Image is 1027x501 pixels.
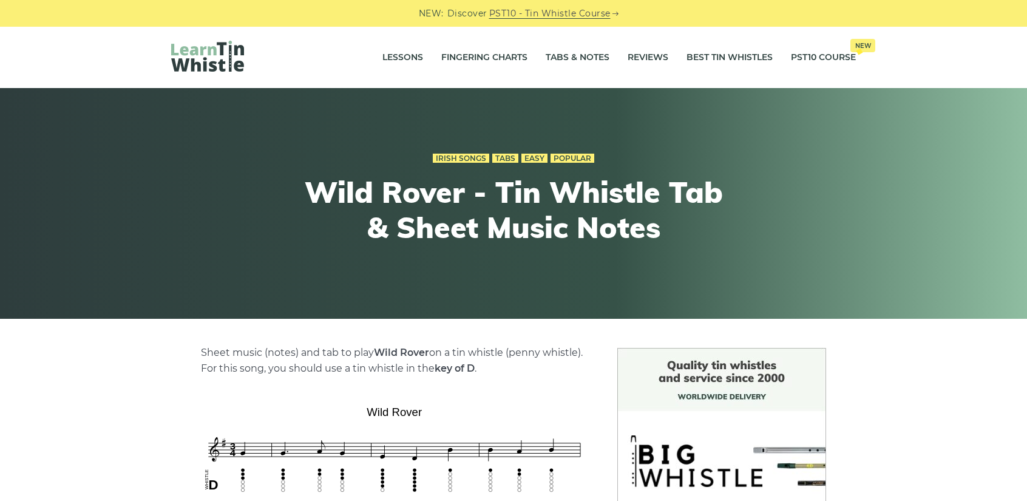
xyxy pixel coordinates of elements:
[546,43,609,73] a: Tabs & Notes
[686,43,773,73] a: Best Tin Whistles
[435,363,475,374] strong: key of D
[201,345,588,377] p: Sheet music (notes) and tab to play on a tin whistle (penny whistle). For this song, you should u...
[171,41,244,72] img: LearnTinWhistle.com
[551,154,594,163] a: Popular
[521,154,547,163] a: Easy
[382,43,423,73] a: Lessons
[374,347,429,358] strong: Wild Rover
[492,154,518,163] a: Tabs
[441,43,527,73] a: Fingering Charts
[628,43,668,73] a: Reviews
[850,39,875,52] span: New
[290,175,737,245] h1: Wild Rover - Tin Whistle Tab & Sheet Music Notes
[791,43,856,73] a: PST10 CourseNew
[433,154,489,163] a: Irish Songs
